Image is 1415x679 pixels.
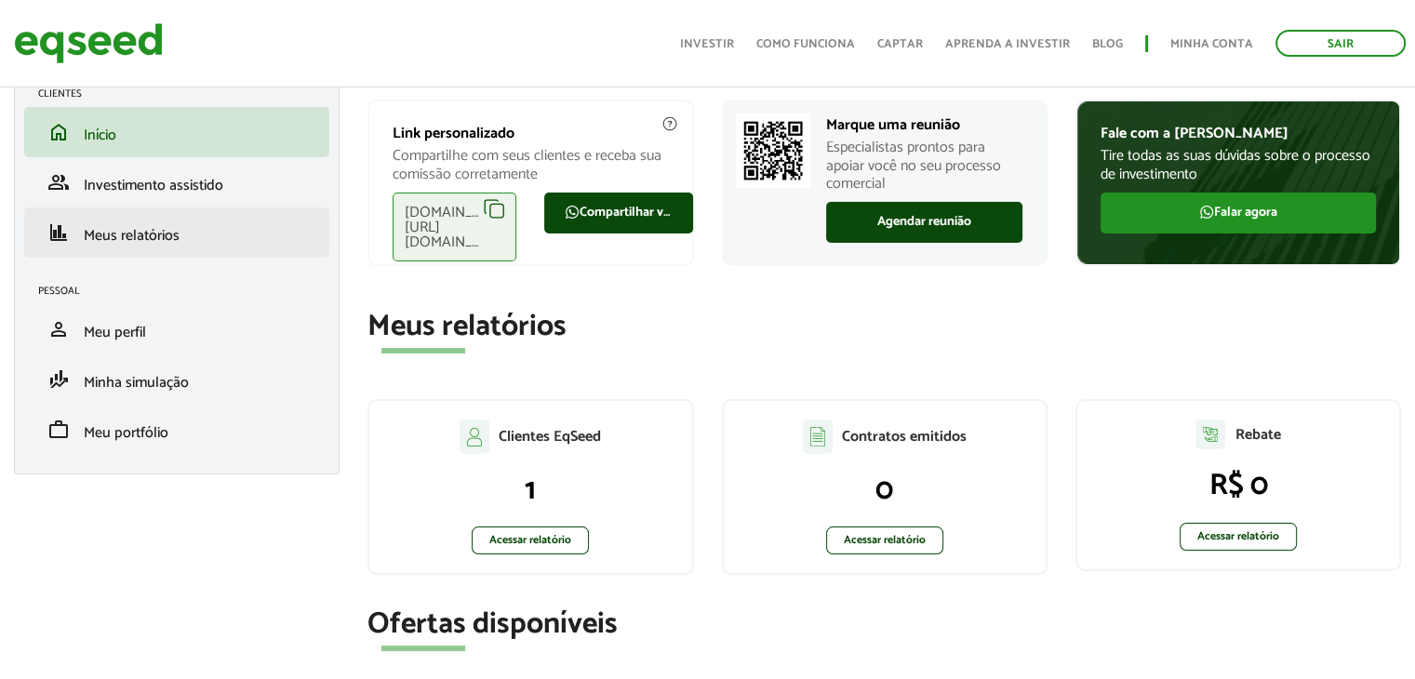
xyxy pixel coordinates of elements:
[38,221,315,244] a: financeMeus relatórios
[499,428,601,446] p: Clientes EqSeed
[84,173,223,198] span: Investimento assistido
[1092,38,1123,50] a: Blog
[84,123,116,148] span: Início
[1101,147,1376,182] p: Tire todas as suas dúvidas sobre o processo de investimento
[38,88,329,100] h2: Clientes
[661,115,678,132] img: agent-meulink-info2.svg
[1180,523,1297,551] a: Acessar relatório
[47,121,70,143] span: home
[826,526,943,554] a: Acessar relatório
[756,38,855,50] a: Como funciona
[460,419,489,453] img: agent-clientes.svg
[84,370,189,395] span: Minha simulação
[826,139,1022,193] p: Especialistas prontos para apoiar você no seu processo comercial
[367,311,1401,343] h2: Meus relatórios
[1275,30,1406,57] a: Sair
[826,202,1022,243] a: Agendar reunião
[736,113,810,188] img: Marcar reunião com consultor
[24,207,329,258] li: Meus relatórios
[945,38,1070,50] a: Aprenda a investir
[47,368,70,391] span: finance_mode
[544,193,693,233] a: Compartilhar via WhatsApp
[24,304,329,354] li: Meu perfil
[1101,125,1376,142] p: Fale com a [PERSON_NAME]
[47,318,70,340] span: person
[1096,468,1381,503] p: R$ 0
[877,38,923,50] a: Captar
[565,205,580,220] img: FaWhatsapp.svg
[367,608,1401,641] h2: Ofertas disponíveis
[38,368,315,391] a: finance_modeMinha simulação
[1101,193,1376,233] a: Falar agora
[47,171,70,193] span: group
[84,320,146,345] span: Meu perfil
[1199,205,1214,220] img: FaWhatsapp.svg
[84,420,168,446] span: Meu portfólio
[1195,419,1225,449] img: agent-relatorio.svg
[742,473,1027,508] p: 0
[38,419,315,441] a: workMeu portfólio
[826,116,1022,134] p: Marque uma reunião
[842,428,967,446] p: Contratos emitidos
[24,157,329,207] li: Investimento assistido
[1170,38,1253,50] a: Minha conta
[38,171,315,193] a: groupInvestimento assistido
[38,121,315,143] a: homeInício
[803,419,833,454] img: agent-contratos.svg
[472,526,589,554] a: Acessar relatório
[47,221,70,244] span: finance
[393,147,668,182] p: Compartilhe com seus clientes e receba sua comissão corretamente
[47,419,70,441] span: work
[1235,426,1280,444] p: Rebate
[24,354,329,405] li: Minha simulação
[84,223,180,248] span: Meus relatórios
[393,193,516,261] div: [DOMAIN_NAME][URL][DOMAIN_NAME]
[38,286,329,297] h2: Pessoal
[388,473,673,508] p: 1
[24,107,329,157] li: Início
[680,38,734,50] a: Investir
[24,405,329,455] li: Meu portfólio
[38,318,315,340] a: personMeu perfil
[393,125,668,142] p: Link personalizado
[14,19,163,68] img: EqSeed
